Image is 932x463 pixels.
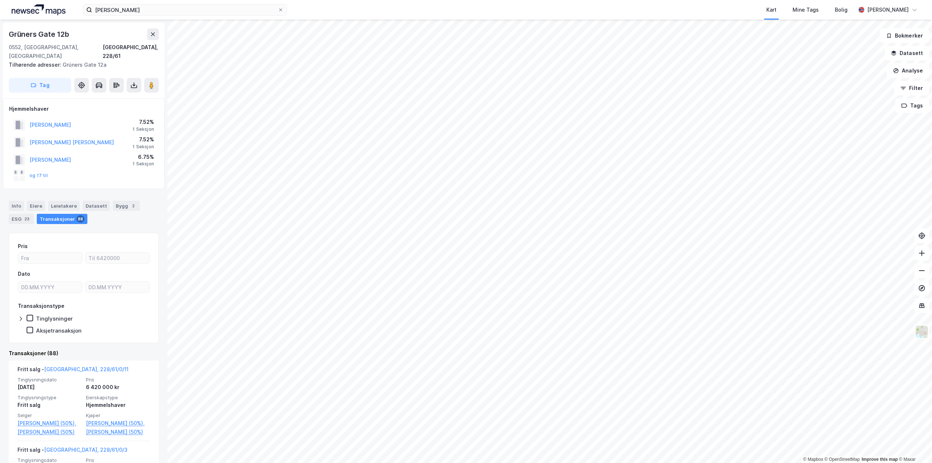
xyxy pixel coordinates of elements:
div: Transaksjonstype [18,302,64,310]
a: [GEOGRAPHIC_DATA], 228/61/0/11 [44,366,129,372]
div: 88 [76,215,84,223]
a: OpenStreetMap [825,457,860,462]
button: Tags [895,98,929,113]
div: Aksjetransaksjon [36,327,82,334]
div: 7.52% [133,135,154,144]
button: Filter [894,81,929,95]
div: 0552, [GEOGRAPHIC_DATA], [GEOGRAPHIC_DATA] [9,43,103,60]
button: Analyse [887,63,929,78]
div: 1 Seksjon [133,126,154,132]
div: [DATE] [17,383,82,392]
iframe: Chat Widget [896,428,932,463]
div: Fritt salg - [17,446,127,457]
a: [PERSON_NAME] (50%) [86,428,150,436]
input: DD.MM.YYYY [18,282,82,293]
div: Transaksjoner [37,214,87,224]
div: Grüners Gate 12a [9,60,153,69]
input: Søk på adresse, matrikkel, gårdeiere, leietakere eller personer [92,4,278,15]
div: Transaksjoner (88) [9,349,159,358]
div: Kontrollprogram for chat [896,428,932,463]
span: Pris [86,377,150,383]
div: ESG [9,214,34,224]
div: Kart [766,5,777,14]
input: Fra [18,252,82,263]
a: [GEOGRAPHIC_DATA], 228/61/0/3 [44,447,127,453]
a: [PERSON_NAME] (50%) [17,428,82,436]
div: Hjemmelshaver [9,105,158,113]
img: logo.a4113a55bc3d86da70a041830d287a7e.svg [12,4,66,15]
div: Dato [18,270,30,278]
a: Improve this map [862,457,898,462]
div: Bolig [835,5,848,14]
div: Mine Tags [793,5,819,14]
input: DD.MM.YYYY [86,282,149,293]
div: Fritt salg - [17,365,129,377]
div: [PERSON_NAME] [867,5,909,14]
div: Eiere [27,201,45,211]
div: Pris [18,242,28,251]
div: 6 420 000 kr [86,383,150,392]
div: Info [9,201,24,211]
span: Kjøper [86,412,150,419]
div: 23 [23,215,31,223]
input: Til 6420000 [86,252,149,263]
div: 1 Seksjon [133,144,154,150]
img: Z [915,325,929,339]
span: Selger [17,412,82,419]
div: [GEOGRAPHIC_DATA], 228/61 [103,43,159,60]
div: 7.52% [133,118,154,126]
div: Bygg [113,201,140,211]
button: Tag [9,78,71,93]
div: Tinglysninger [36,315,73,322]
button: Bokmerker [880,28,929,43]
div: Datasett [83,201,110,211]
a: Mapbox [803,457,823,462]
div: 6.75% [133,153,154,161]
span: Eierskapstype [86,395,150,401]
button: Datasett [885,46,929,60]
a: [PERSON_NAME] (50%), [17,419,82,428]
div: 1 Seksjon [133,161,154,167]
div: 2 [130,202,137,209]
div: Fritt salg [17,401,82,409]
div: Hjemmelshaver [86,401,150,409]
span: Tinglysningstype [17,395,82,401]
span: Tinglysningsdato [17,377,82,383]
span: Tilhørende adresser: [9,62,63,68]
div: Leietakere [48,201,80,211]
a: [PERSON_NAME] (50%), [86,419,150,428]
div: Grüners Gate 12b [9,28,71,40]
